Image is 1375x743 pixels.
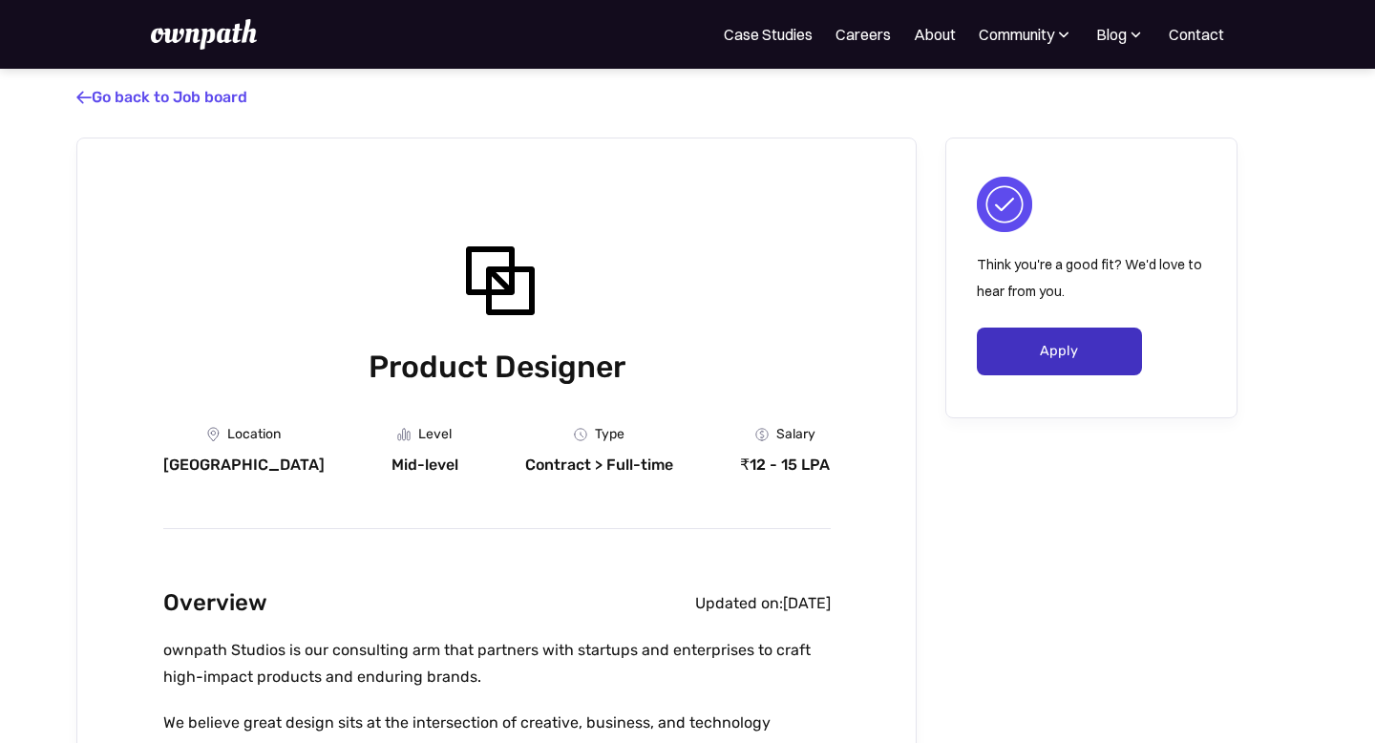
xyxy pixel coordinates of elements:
p: ownpath Studios is our consulting arm that partners with startups and enterprises to craft high-i... [163,637,831,690]
div: Blog [1096,23,1127,46]
div: Salary [776,427,815,442]
div: [GEOGRAPHIC_DATA] [163,456,325,475]
div: Contract > Full-time [525,456,673,475]
div: Updated on: [695,594,783,613]
div: ₹12 - 15 LPA [740,456,830,475]
div: Blog [1096,23,1146,46]
a: Careers [836,23,891,46]
div: Mid-level [391,456,458,475]
h2: Overview [163,584,267,622]
a: Case Studies [724,23,813,46]
img: Location Icon - Job Board X Webflow Template [207,427,220,442]
div: Community [979,23,1073,46]
a: Apply [977,328,1142,375]
div: Location [227,427,281,442]
a: Contact [1169,23,1224,46]
div: Type [595,427,624,442]
a: Go back to Job board [76,88,247,106]
img: Graph Icon - Job Board X Webflow Template [397,428,411,441]
p: Think you're a good fit? We'd love to hear from you. [977,251,1206,305]
h1: Product Designer [163,345,831,389]
img: Money Icon - Job Board X Webflow Template [755,428,769,441]
span:  [76,88,92,107]
img: Clock Icon - Job Board X Webflow Template [574,428,587,441]
div: Level [418,427,452,442]
div: [DATE] [783,594,831,613]
div: Community [979,23,1054,46]
a: About [914,23,956,46]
